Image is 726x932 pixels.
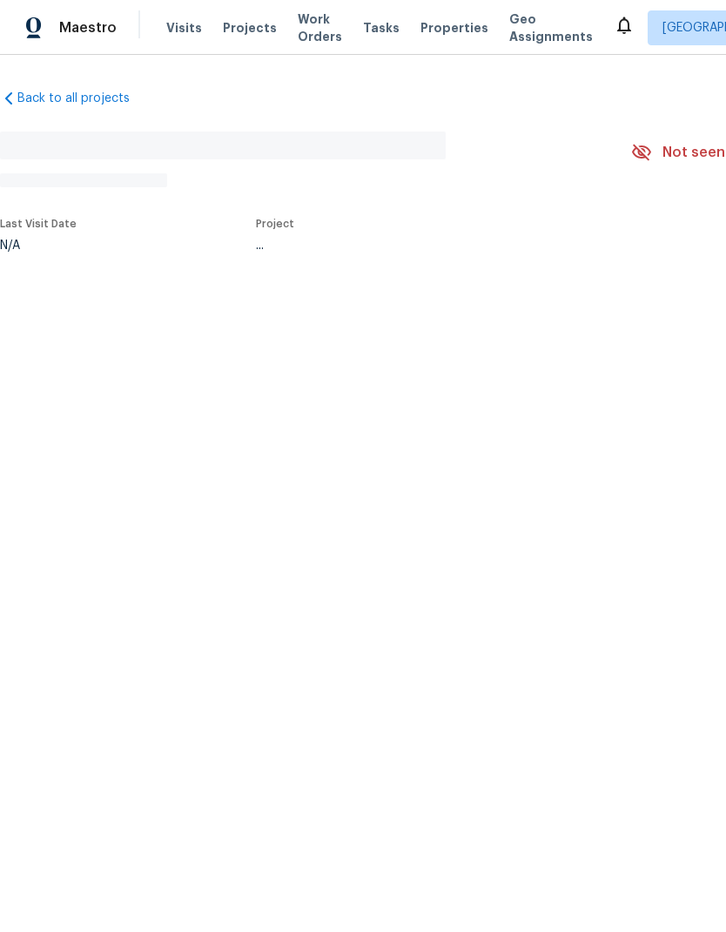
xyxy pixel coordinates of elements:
[223,19,277,37] span: Projects
[420,19,488,37] span: Properties
[59,19,117,37] span: Maestro
[509,10,593,45] span: Geo Assignments
[256,240,590,252] div: ...
[298,10,342,45] span: Work Orders
[256,219,294,229] span: Project
[363,22,400,34] span: Tasks
[166,19,202,37] span: Visits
